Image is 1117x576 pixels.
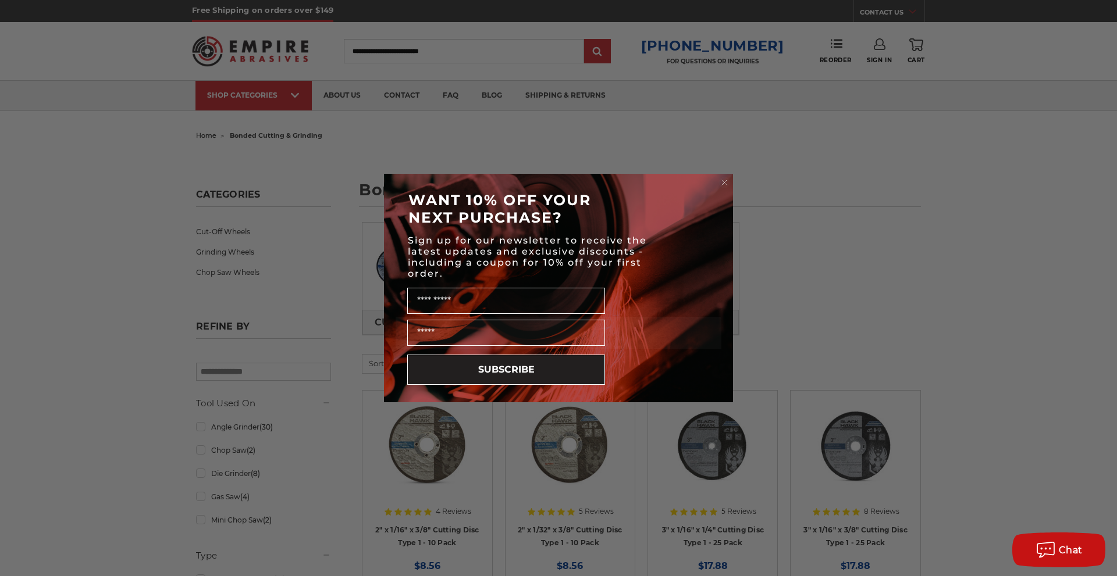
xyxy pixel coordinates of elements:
[407,320,605,346] input: Email
[408,235,647,279] span: Sign up for our newsletter to receive the latest updates and exclusive discounts - including a co...
[1012,532,1105,567] button: Chat
[1059,545,1083,556] span: Chat
[407,355,605,385] button: SUBSCRIBE
[408,191,591,226] span: WANT 10% OFF YOUR NEXT PURCHASE?
[718,177,730,188] button: Close dialog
